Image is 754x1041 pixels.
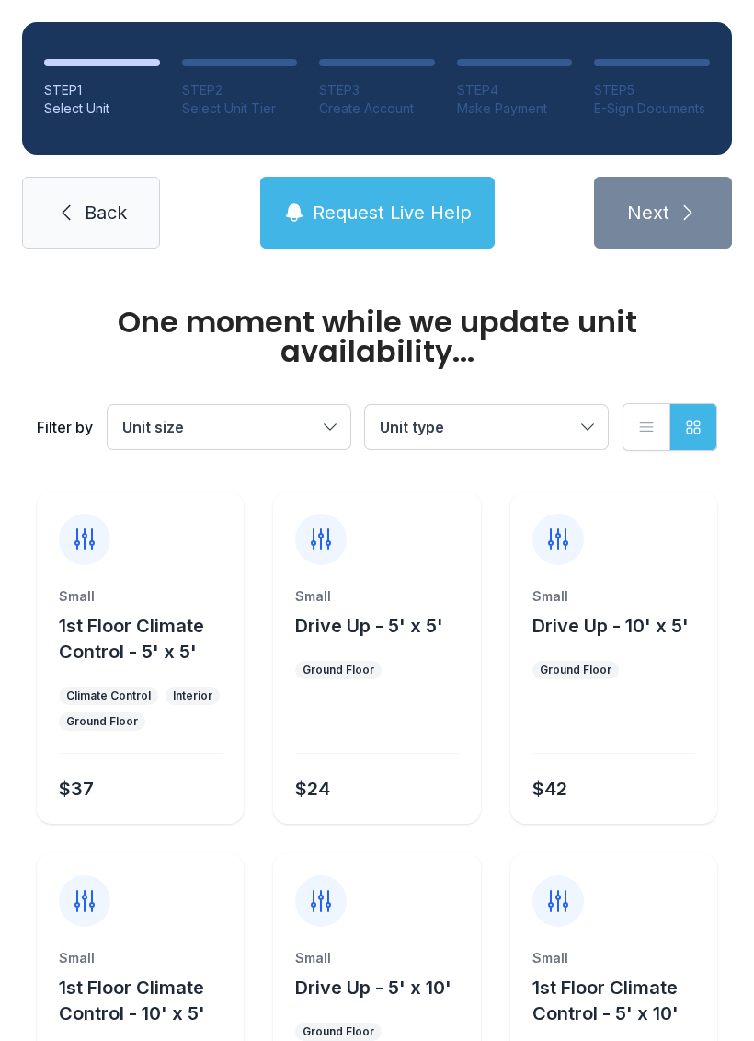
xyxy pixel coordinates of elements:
div: Ground Floor [66,714,138,729]
span: Unit type [380,418,444,436]
div: Create Account [319,99,435,118]
div: E-Sign Documents [594,99,710,118]
button: 1st Floor Climate Control - 5' x 10' [532,975,710,1026]
span: Next [627,200,669,226]
span: 1st Floor Climate Control - 5' x 5' [59,615,204,663]
div: STEP 2 [182,81,298,99]
span: Request Live Help [313,200,472,226]
div: STEP 1 [44,81,160,99]
div: Climate Control [66,688,151,703]
div: $42 [532,776,567,802]
div: Select Unit Tier [182,99,298,118]
span: 1st Floor Climate Control - 5' x 10' [532,977,679,1024]
button: Drive Up - 5' x 5' [295,613,443,639]
div: $37 [59,776,94,802]
span: Drive Up - 10' x 5' [532,615,689,637]
button: Unit type [365,405,608,449]
div: Interior [173,688,212,703]
div: Ground Floor [303,663,374,677]
div: STEP 4 [457,81,573,99]
div: Small [59,949,222,967]
div: $24 [295,776,330,802]
span: Unit size [122,418,184,436]
div: Ground Floor [540,663,611,677]
span: Drive Up - 5' x 5' [295,615,443,637]
div: STEP 5 [594,81,710,99]
button: 1st Floor Climate Control - 5' x 5' [59,613,236,665]
button: Unit size [108,405,350,449]
div: One moment while we update unit availability... [37,307,717,366]
div: Small [295,949,458,967]
div: Select Unit [44,99,160,118]
button: Drive Up - 10' x 5' [532,613,689,639]
button: 1st Floor Climate Control - 10' x 5' [59,975,236,1026]
span: 1st Floor Climate Control - 10' x 5' [59,977,205,1024]
span: Drive Up - 5' x 10' [295,977,451,999]
div: Small [295,587,458,606]
div: Make Payment [457,99,573,118]
div: Small [59,587,222,606]
span: Back [85,200,127,226]
button: Drive Up - 5' x 10' [295,975,451,1001]
div: Small [532,587,695,606]
div: STEP 3 [319,81,435,99]
div: Filter by [37,416,93,438]
div: Small [532,949,695,967]
div: Ground Floor [303,1024,374,1039]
